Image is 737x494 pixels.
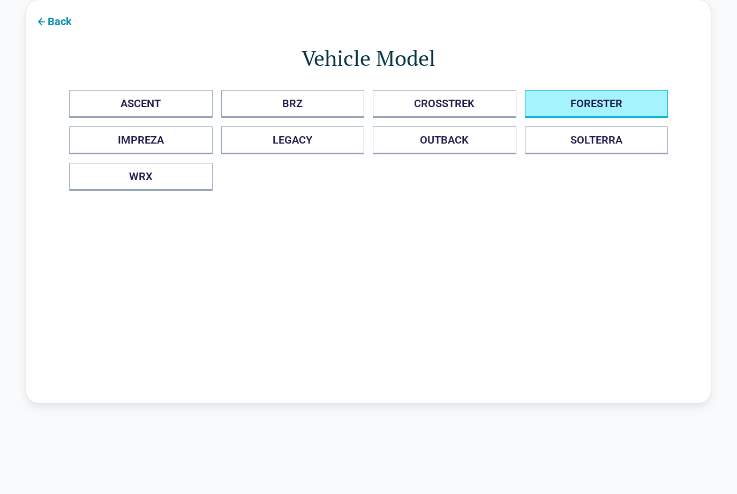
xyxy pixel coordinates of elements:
[221,126,365,154] button: LEGACY
[525,90,668,118] button: FORESTER
[69,43,668,73] h1: Vehicle Model
[221,90,365,118] button: BRZ
[69,126,213,154] button: IMPREZA
[373,90,516,118] button: CROSSTREK
[69,163,213,191] button: WRX
[26,9,80,33] button: Back
[69,90,213,118] button: ASCENT
[525,126,668,154] button: SOLTERRA
[373,126,516,154] button: OUTBACK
